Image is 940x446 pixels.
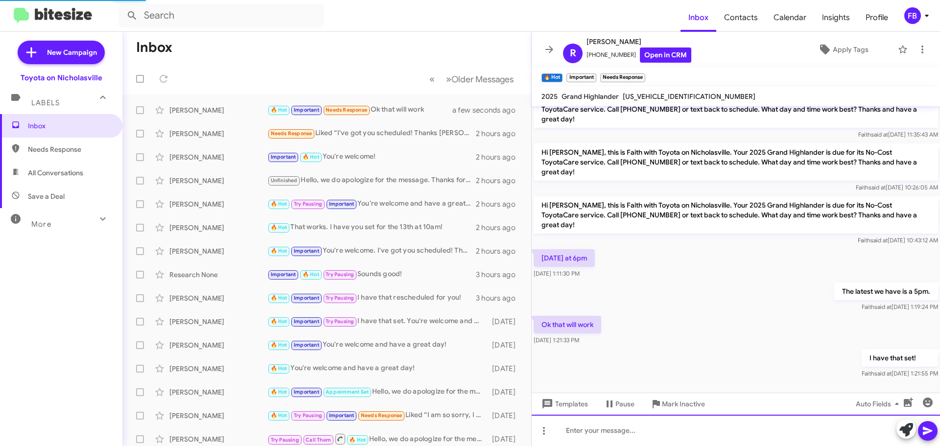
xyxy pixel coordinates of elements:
span: 🔥 Hot [349,437,366,443]
div: [PERSON_NAME] [169,293,267,303]
div: 2 hours ago [476,223,523,233]
p: Ok that will work [534,316,601,333]
span: Important [271,271,296,278]
div: You're welcome and have a great day! [267,198,476,210]
span: said at [870,236,888,244]
span: New Campaign [47,47,97,57]
span: [PERSON_NAME] [587,36,691,47]
span: Inbox [28,121,111,131]
div: [PERSON_NAME] [169,152,267,162]
button: Previous [423,69,441,89]
span: said at [874,303,892,310]
span: [DATE] 1:21:33 PM [534,336,579,344]
span: Older Messages [451,74,514,85]
span: Faith [DATE] 10:43:12 AM [858,236,938,244]
button: Next [440,69,519,89]
span: [DATE] 1:11:30 PM [534,270,580,277]
span: Auto Fields [856,395,903,413]
div: [PERSON_NAME] [169,317,267,327]
div: Hello, we do apologize for the message. Thanks for letting us know, we will update our records! H... [267,433,487,445]
div: Liked “I am so sorry, I didn't not realize you were on my list. I will update our records!” [267,410,487,421]
div: [PERSON_NAME] [169,364,267,374]
a: Contacts [716,3,766,32]
button: Auto Fields [848,395,911,413]
span: Faith [DATE] 1:19:24 PM [862,303,938,310]
div: [PERSON_NAME] [169,223,267,233]
span: R [570,46,576,61]
a: Profile [858,3,896,32]
span: Important [294,295,319,301]
div: You're welcome and have a great day! [267,339,487,351]
div: 3 hours ago [476,293,523,303]
div: a few seconds ago [465,105,523,115]
span: « [429,73,435,85]
div: 2 hours ago [476,152,523,162]
button: Mark Inactive [642,395,713,413]
span: Important [329,412,354,419]
nav: Page navigation example [424,69,519,89]
div: [PERSON_NAME] [169,411,267,421]
span: Templates [540,395,588,413]
span: » [446,73,451,85]
div: FB [904,7,921,24]
div: [PERSON_NAME] [169,246,267,256]
p: The latest we have is a 5pm. [834,282,938,300]
span: Faith [DATE] 1:21:55 PM [862,370,938,377]
div: Hello, we do apologize for the message. Thanks for letting us know, we will update our records! H... [267,386,487,398]
div: 2 hours ago [476,129,523,139]
button: FB [896,7,929,24]
span: 🔥 Hot [271,389,287,395]
p: I have that set! [862,349,938,367]
span: Try Pausing [294,412,322,419]
div: Toyota on Nicholasville [21,73,102,83]
span: Try Pausing [271,437,299,443]
button: Templates [532,395,596,413]
span: Save a Deal [28,191,65,201]
div: You're welcome and have a great day! [267,363,487,374]
a: New Campaign [18,41,105,64]
span: 🔥 Hot [271,342,287,348]
div: Ok that will work [267,104,465,116]
span: Labels [31,98,60,107]
div: I have that rescheduled for you! [267,292,476,304]
span: Pause [615,395,634,413]
h1: Inbox [136,40,172,55]
div: 3 hours ago [476,270,523,280]
div: [DATE] [487,364,523,374]
div: [PERSON_NAME] [169,199,267,209]
span: said at [869,184,886,191]
p: Hi [PERSON_NAME], this is Faith with Toyota on Nicholasville. Your 2025 Grand Highlander is due f... [534,143,938,181]
p: Hi [PERSON_NAME], this is Faith with Toyota on Nicholasville. Your 2025 Grand Highlander is due f... [534,196,938,234]
div: You're welcome! [267,151,476,163]
span: 🔥 Hot [271,318,287,325]
span: Needs Response [271,130,312,137]
a: Open in CRM [640,47,691,63]
span: Apply Tags [833,41,869,58]
div: [PERSON_NAME] [169,176,267,186]
div: Liked “I've got you scheduled! Thanks [PERSON_NAME], have a great day!” [267,128,476,139]
span: 🔥 Hot [271,224,287,231]
div: [DATE] [487,340,523,350]
span: All Conversations [28,168,83,178]
div: [DATE] [487,387,523,397]
span: said at [871,131,888,138]
span: Call Them [305,437,331,443]
p: Hi [PERSON_NAME], this is Faith with Toyota on Nicholasville. Your Grand Highlander vehicle is du... [534,91,938,128]
div: [DATE] [487,434,523,444]
span: Grand Highlander [562,92,619,101]
span: Important [329,201,354,207]
span: 🔥 Hot [303,271,319,278]
div: Research None [169,270,267,280]
a: Inbox [681,3,716,32]
span: Unfinished [271,177,298,184]
span: Important [294,389,319,395]
p: [DATE] at 6pm [534,249,595,267]
button: Pause [596,395,642,413]
div: [PERSON_NAME] [169,129,267,139]
span: Appointment Set [326,389,369,395]
span: 🔥 Hot [271,412,287,419]
a: Insights [814,3,858,32]
small: Needs Response [600,73,645,82]
div: [PERSON_NAME] [169,434,267,444]
span: Try Pausing [294,201,322,207]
